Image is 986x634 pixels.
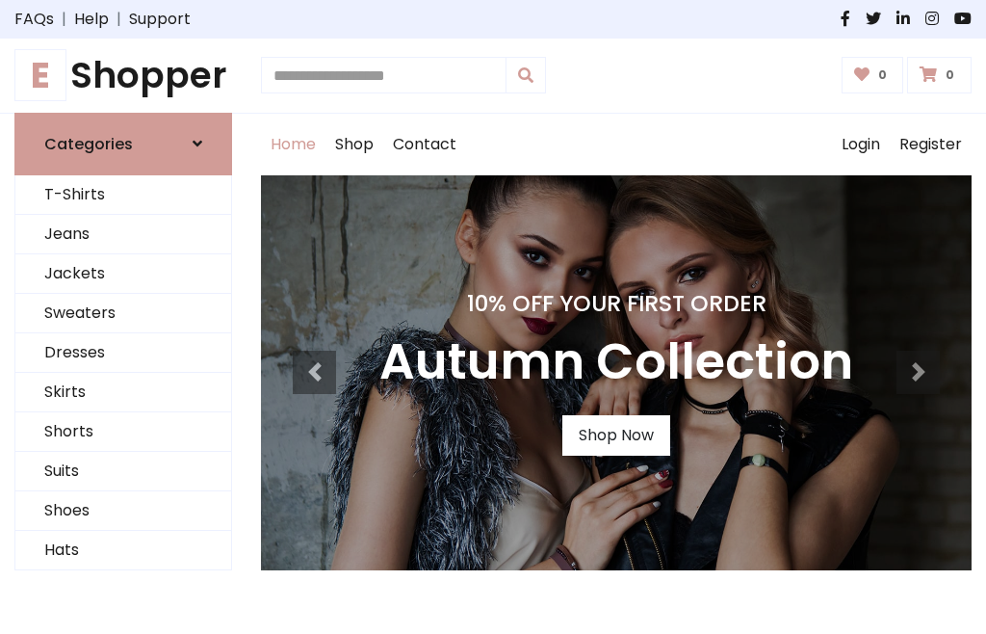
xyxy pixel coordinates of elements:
a: Login [832,114,890,175]
a: Support [129,8,191,31]
span: E [14,49,66,101]
a: Help [74,8,109,31]
span: | [109,8,129,31]
a: Dresses [15,333,231,373]
a: Home [261,114,325,175]
a: EShopper [14,54,232,97]
a: Shorts [15,412,231,452]
a: Suits [15,452,231,491]
h1: Shopper [14,54,232,97]
a: T-Shirts [15,175,231,215]
a: Shop Now [562,415,670,456]
a: Shoes [15,491,231,531]
a: 0 [907,57,972,93]
h6: Categories [44,135,133,153]
span: | [54,8,74,31]
a: Skirts [15,373,231,412]
a: Sweaters [15,294,231,333]
a: Hats [15,531,231,570]
a: Jackets [15,254,231,294]
h3: Autumn Collection [379,332,853,392]
a: FAQs [14,8,54,31]
a: Contact [383,114,466,175]
a: Categories [14,113,232,175]
a: Jeans [15,215,231,254]
a: Register [890,114,972,175]
span: 0 [873,66,892,84]
h4: 10% Off Your First Order [379,290,853,317]
span: 0 [941,66,959,84]
a: Shop [325,114,383,175]
a: 0 [842,57,904,93]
